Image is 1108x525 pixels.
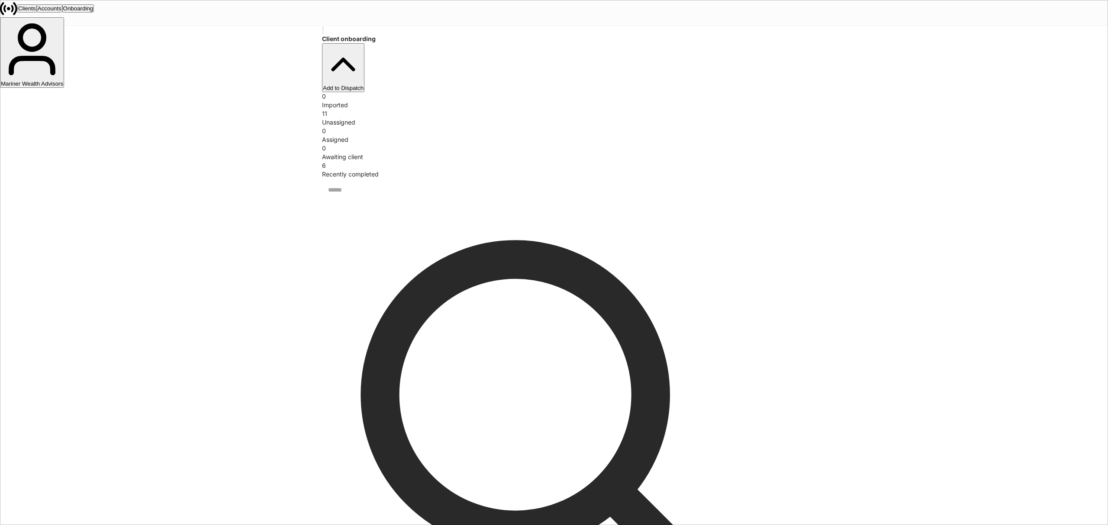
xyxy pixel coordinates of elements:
div: 0Awaiting client [322,144,786,161]
div: 11 [322,109,786,118]
div: 0 [322,92,786,101]
div: 6Recently completed [322,161,786,179]
button: Onboarding [62,4,94,13]
div: Onboarding [63,5,93,12]
div: Assigned [322,135,786,144]
h4: Client onboarding [322,35,786,43]
div: Recently completed [322,170,786,179]
button: Accounts [37,4,62,13]
div: Unassigned [322,118,786,127]
div: 0Assigned [322,127,786,144]
button: Add to Dispatch [322,43,364,92]
div: 11Unassigned [322,109,786,127]
div: Clients [18,5,36,12]
div: Imported [322,101,786,109]
div: 0 [322,127,786,135]
div: Add to Dispatch [323,85,364,91]
div: 0 [322,144,786,153]
div: 6 [322,161,786,170]
button: Clients [17,4,37,13]
div: 0Imported [322,92,786,109]
div: Awaiting client [322,153,786,161]
div: Accounts [38,5,61,12]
